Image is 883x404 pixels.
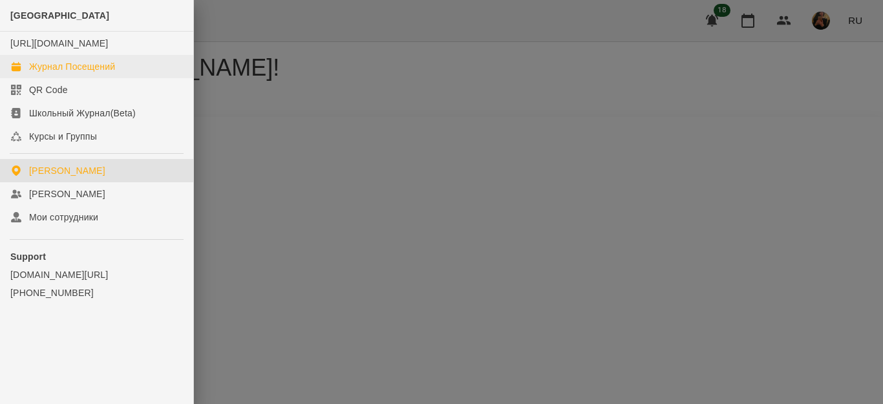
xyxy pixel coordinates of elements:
a: [PHONE_NUMBER] [10,286,183,299]
div: QR Code [29,83,68,96]
div: Курсы и Группы [29,130,97,143]
span: [GEOGRAPHIC_DATA] [10,10,109,21]
div: [PERSON_NAME] [29,187,105,200]
div: [PERSON_NAME] [29,164,105,177]
p: Support [10,250,183,263]
div: Журнал Посещений [29,60,115,73]
div: Школьный Журнал(Beta) [29,107,136,120]
a: [DOMAIN_NAME][URL] [10,268,183,281]
div: Мои сотрудники [29,211,98,224]
a: [URL][DOMAIN_NAME] [10,38,108,48]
